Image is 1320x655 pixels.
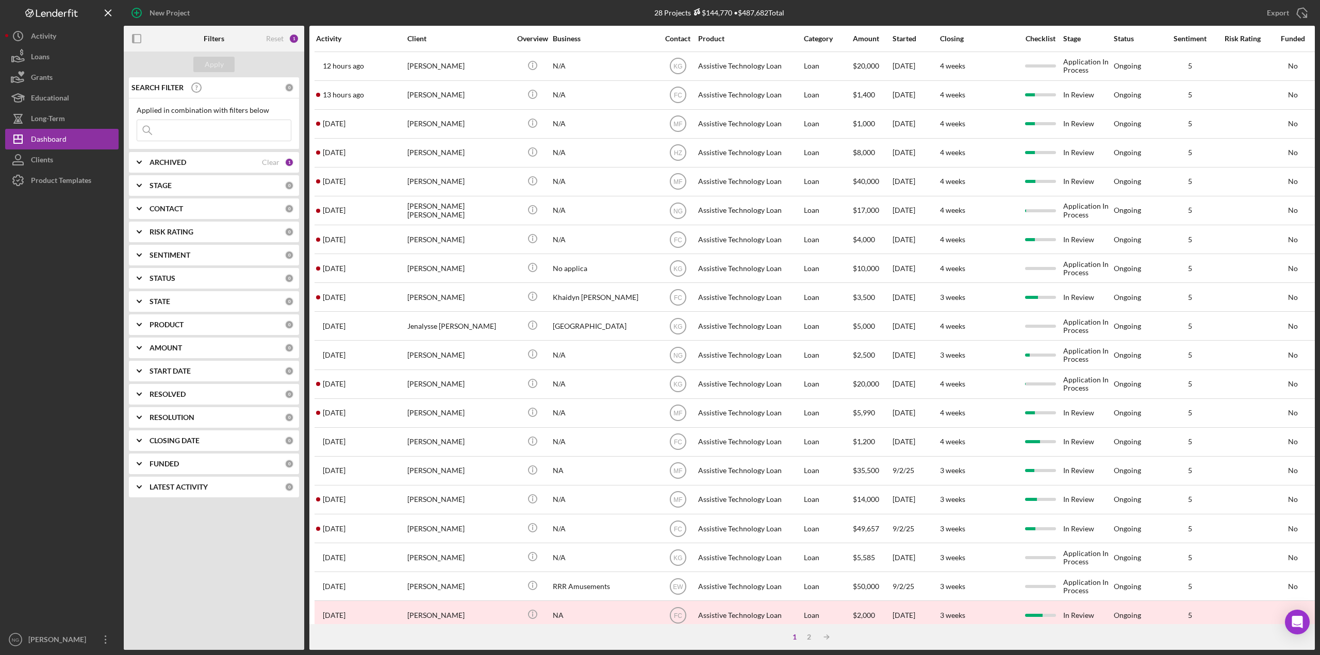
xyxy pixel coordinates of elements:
div: [PERSON_NAME] [407,399,510,427]
div: [PERSON_NAME] [407,168,510,195]
span: $4,000 [853,235,875,244]
span: $5,000 [853,322,875,330]
b: RESOLVED [150,390,186,398]
div: Ongoing [1114,120,1141,128]
div: No [1269,177,1316,186]
div: [DATE] [893,110,939,138]
div: 0 [285,436,294,445]
div: Loan [804,197,852,224]
div: [PERSON_NAME] [407,110,510,138]
div: [DATE] [893,399,939,427]
div: Checklist [1018,35,1062,43]
time: 4 weeks [940,264,965,273]
div: Assistive Technology Loan [698,168,801,195]
a: Grants [5,67,119,88]
button: Activity [5,26,119,46]
div: [DATE] [893,486,939,513]
div: [DATE] [893,255,939,282]
div: Funded [1269,35,1316,43]
div: 5 [1164,438,1216,446]
div: 5 [1164,322,1216,330]
div: N/A [553,139,656,166]
div: Assistive Technology Loan [698,399,801,427]
div: 5 [1164,351,1216,359]
button: Product Templates [5,170,119,191]
div: In Review [1063,486,1113,513]
div: N/A [553,371,656,398]
text: NG [673,352,683,359]
div: No [1269,264,1316,273]
text: KG [673,381,682,388]
div: Ongoing [1114,293,1141,301]
div: New Project [150,3,190,23]
text: KG [673,265,682,272]
div: [PERSON_NAME] [407,486,510,513]
div: Category [804,35,852,43]
div: In Review [1063,81,1113,109]
div: Dashboard [31,129,67,152]
div: [PERSON_NAME] [407,371,510,398]
div: Loan [804,226,852,253]
div: No [1269,438,1316,446]
div: Reset [266,35,284,43]
div: N/A [553,81,656,109]
div: Assistive Technology Loan [698,457,801,484]
div: In Review [1063,139,1113,166]
div: 0 [285,204,294,213]
time: 3 weeks [940,350,965,359]
div: Clear [262,158,279,166]
time: 2025-09-05 18:12 [323,264,345,273]
time: 4 weeks [940,119,965,128]
time: 2025-09-06 20:18 [323,148,345,157]
span: $20,000 [853,379,879,388]
div: Loan [804,312,852,340]
div: [DATE] [893,197,939,224]
div: 0 [285,250,294,260]
div: N/A [553,197,656,224]
time: 2025-09-04 00:16 [323,495,345,503]
div: 0 [285,390,294,399]
div: Loan [804,81,852,109]
div: Assistive Technology Loan [698,139,801,166]
div: [DATE] [893,168,939,195]
div: Ongoing [1114,409,1141,417]
div: N/A [553,399,656,427]
a: Clients [5,149,119,170]
div: Loans [31,46,49,70]
span: $17,000 [853,206,879,214]
div: Loan [804,399,852,427]
div: Loan [804,139,852,166]
div: Loan [804,486,852,513]
div: 5 [1164,495,1216,503]
time: 2025-09-06 07:44 [323,206,345,214]
text: FC [674,236,682,243]
div: 5 [1164,409,1216,417]
span: $10,000 [853,264,879,273]
div: Loan [804,371,852,398]
div: Apply [205,57,224,72]
div: Application In Process [1063,312,1113,340]
button: Educational [5,88,119,108]
div: In Review [1063,399,1113,427]
time: 2025-09-04 23:20 [323,438,345,446]
div: [DATE] [893,312,939,340]
span: $1,200 [853,437,875,446]
div: [DATE] [893,53,939,80]
time: 3 weeks [940,495,965,503]
time: 4 weeks [940,206,965,214]
b: STATE [150,297,170,306]
span: $3,500 [853,293,875,301]
div: Jenalysse [PERSON_NAME] [407,312,510,340]
div: 0 [285,459,294,468]
div: [PERSON_NAME] [407,53,510,80]
div: No [1269,148,1316,157]
div: Ongoing [1114,148,1141,157]
div: Grants [31,67,53,90]
div: In Review [1063,168,1113,195]
div: 5 [1164,206,1216,214]
b: CLOSING DATE [150,436,200,445]
div: In Review [1063,428,1113,456]
div: Loan [804,168,852,195]
b: LATEST ACTIVITY [150,483,208,491]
